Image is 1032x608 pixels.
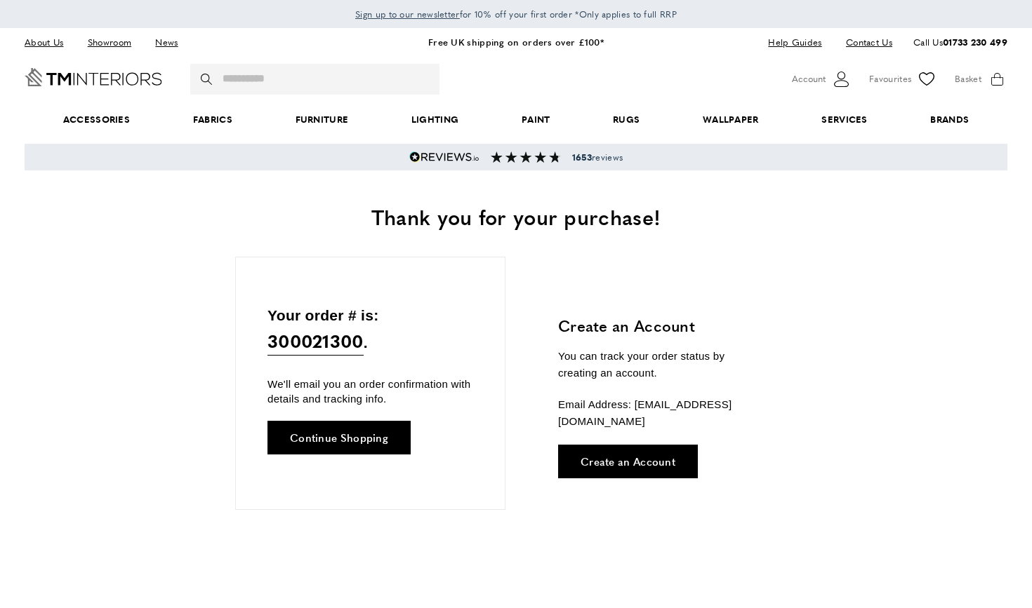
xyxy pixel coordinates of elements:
[671,98,790,141] a: Wallpaper
[792,72,826,86] span: Account
[581,456,675,466] span: Create an Account
[869,72,911,86] span: Favourites
[491,151,561,163] img: Reviews section
[25,33,74,52] a: About Us
[77,33,142,52] a: Showroom
[201,64,215,95] button: Search
[161,98,264,141] a: Fabrics
[267,377,473,406] p: We'll email you an order confirmation with details and tracking info.
[913,35,1007,50] p: Call Us
[428,35,604,48] a: Free UK shipping on orders over £100*
[355,8,460,20] span: Sign up to our newsletter
[558,396,765,430] p: Email Address: [EMAIL_ADDRESS][DOMAIN_NAME]
[32,98,161,141] span: Accessories
[267,327,364,356] span: 300021300
[25,68,162,86] a: Go to Home page
[572,151,623,163] span: reviews
[558,315,765,337] h3: Create an Account
[380,98,490,141] a: Lighting
[581,98,671,141] a: Rugs
[355,8,677,20] span: for 10% off your first order *Only applies to full RRP
[572,151,592,163] strong: 1653
[558,445,698,478] a: Create an Account
[758,33,832,52] a: Help Guides
[835,33,892,52] a: Contact Us
[371,201,661,231] span: Thank you for your purchase!
[264,98,380,141] a: Furniture
[790,98,899,141] a: Services
[899,98,1000,141] a: Brands
[290,432,388,443] span: Continue Shopping
[558,348,765,381] p: You can track your order status by creating an account.
[355,7,460,21] a: Sign up to our newsletter
[792,69,852,90] button: Customer Account
[267,421,411,454] a: Continue Shopping
[267,304,473,356] p: Your order # is: .
[869,69,937,90] a: Favourites
[943,35,1007,48] a: 01733 230 499
[145,33,188,52] a: News
[490,98,581,141] a: Paint
[409,151,479,163] img: Reviews.io 5 stars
